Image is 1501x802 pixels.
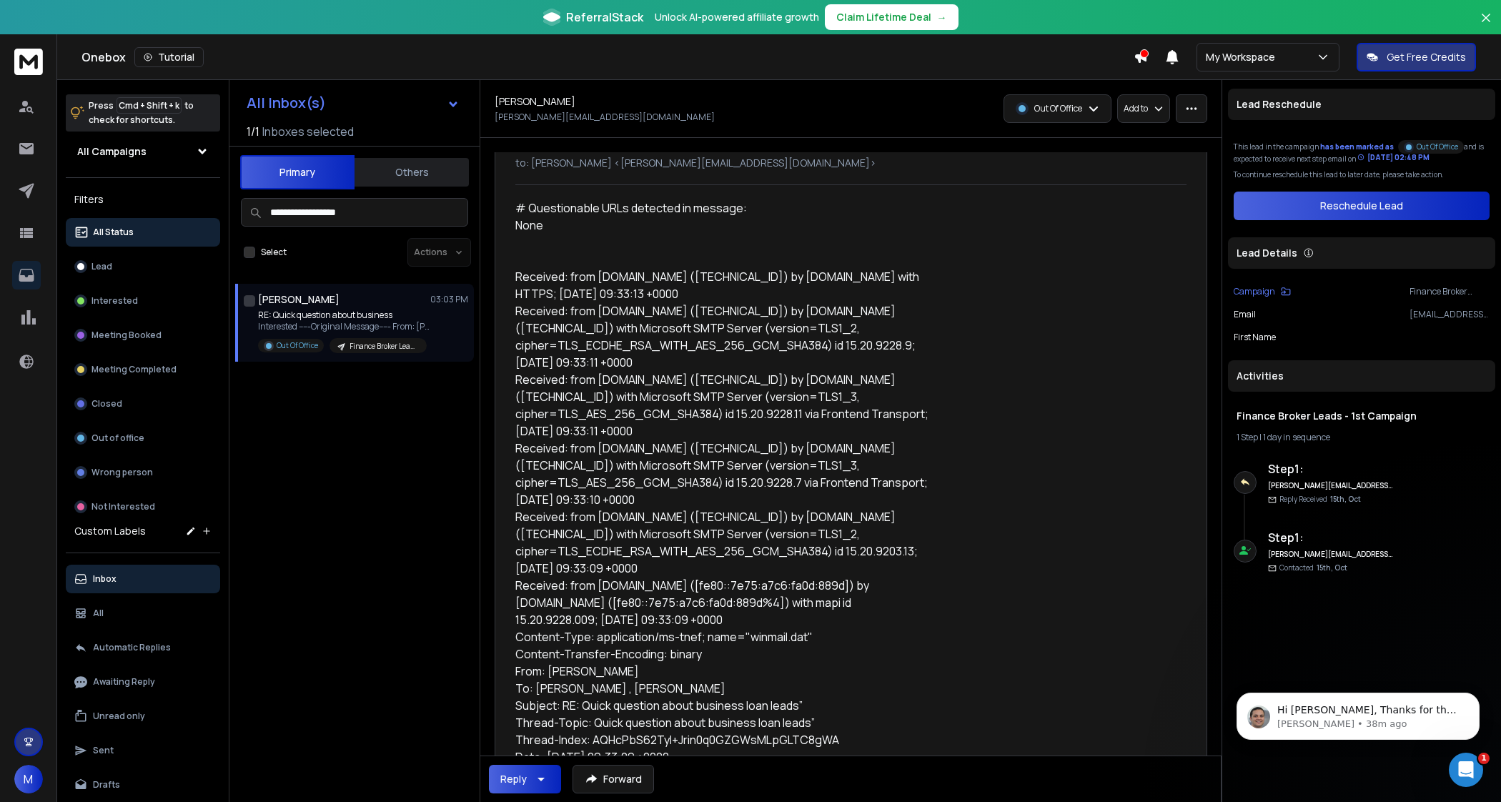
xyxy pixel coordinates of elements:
[261,247,287,258] label: Select
[66,218,220,247] button: All Status
[91,330,162,341] p: Meeting Booked
[235,89,471,117] button: All Inbox(s)
[1268,460,1393,477] h6: Step 1 :
[81,47,1134,67] div: Onebox
[1410,286,1490,297] p: Finance Broker Leads - 1st Campaign
[1237,432,1487,443] div: |
[1263,431,1330,443] span: 1 day in sequence
[1417,142,1458,152] p: Out Of Office
[430,294,468,305] p: 03:03 PM
[937,10,947,24] span: →
[74,524,146,538] h3: Custom Labels
[66,321,220,350] button: Meeting Booked
[117,97,182,114] span: Cmd + Shift + k
[66,702,220,731] button: Unread only
[1410,309,1490,320] p: [EMAIL_ADDRESS][DOMAIN_NAME]
[489,765,561,793] button: Reply
[77,144,147,159] h1: All Campaigns
[1330,494,1361,504] span: 15th, Oct
[1034,103,1082,114] p: Out Of Office
[66,287,220,315] button: Interested
[66,137,220,166] button: All Campaigns
[91,432,144,444] p: Out of office
[1279,494,1361,505] p: Reply Received
[500,772,527,786] div: Reply
[240,155,355,189] button: Primary
[1234,286,1291,297] button: Campaign
[91,467,153,478] p: Wrong person
[14,765,43,793] button: M
[495,94,575,109] h1: [PERSON_NAME]
[1357,152,1430,163] div: [DATE] 02:48 PM
[1124,103,1148,114] p: Add to
[66,355,220,384] button: Meeting Completed
[66,424,220,452] button: Out of office
[1317,563,1347,573] span: 15th, Oct
[258,292,340,307] h1: [PERSON_NAME]
[1320,142,1394,152] span: has been marked as
[1268,480,1393,491] h6: [PERSON_NAME][EMAIL_ADDRESS][DOMAIN_NAME]
[1449,753,1483,787] iframe: Intercom live chat
[1357,43,1476,71] button: Get Free Credits
[66,668,220,696] button: Awaiting Reply
[66,492,220,521] button: Not Interested
[655,10,819,24] p: Unlock AI-powered affiliate growth
[134,47,204,67] button: Tutorial
[1234,192,1490,220] button: Reschedule Lead
[91,398,122,410] p: Closed
[573,765,654,793] button: Forward
[1237,246,1297,260] p: Lead Details
[355,157,469,188] button: Others
[66,599,220,628] button: All
[66,633,220,662] button: Automatic Replies
[825,4,958,30] button: Claim Lifetime Deal→
[1387,50,1466,64] p: Get Free Credits
[89,99,194,127] p: Press to check for shortcuts.
[1237,409,1487,423] h1: Finance Broker Leads - 1st Campaign
[1478,753,1490,764] span: 1
[66,565,220,593] button: Inbox
[258,310,430,321] p: RE: Quick question about business
[62,41,242,124] span: Hi [PERSON_NAME], Thanks for the clarification. Let me check this from my end, if needed, I’ll pa...
[91,364,177,375] p: Meeting Completed
[93,676,155,688] p: Awaiting Reply
[566,9,643,26] span: ReferralStack
[1234,169,1490,180] p: To continue reschedule this lead to later date, please take action.
[66,736,220,765] button: Sent
[91,261,112,272] p: Lead
[1234,332,1276,343] p: First Name
[62,55,247,68] p: Message from Raj, sent 38m ago
[91,501,155,513] p: Not Interested
[1234,309,1256,320] p: Email
[93,227,134,238] p: All Status
[66,252,220,281] button: Lead
[1477,9,1495,43] button: Close banner
[91,295,138,307] p: Interested
[1268,529,1393,546] h6: Step 1 :
[1234,286,1275,297] p: Campaign
[1279,563,1347,573] p: Contacted
[66,189,220,209] h3: Filters
[1237,97,1322,112] p: Lead Reschedule
[93,711,145,722] p: Unread only
[495,112,715,123] p: [PERSON_NAME][EMAIL_ADDRESS][DOMAIN_NAME]
[258,321,430,332] p: Interested -----Original Message----- From: [PERSON_NAME]
[1228,360,1495,392] div: Activities
[93,573,117,585] p: Inbox
[66,390,220,418] button: Closed
[277,340,318,351] p: Out Of Office
[66,771,220,799] button: Drafts
[247,96,326,110] h1: All Inbox(s)
[93,608,104,619] p: All
[262,123,354,140] h3: Inboxes selected
[1237,431,1258,443] span: 1 Step
[1268,549,1393,560] h6: [PERSON_NAME][EMAIL_ADDRESS][DOMAIN_NAME]
[93,642,171,653] p: Automatic Replies
[247,123,259,140] span: 1 / 1
[66,458,220,487] button: Wrong person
